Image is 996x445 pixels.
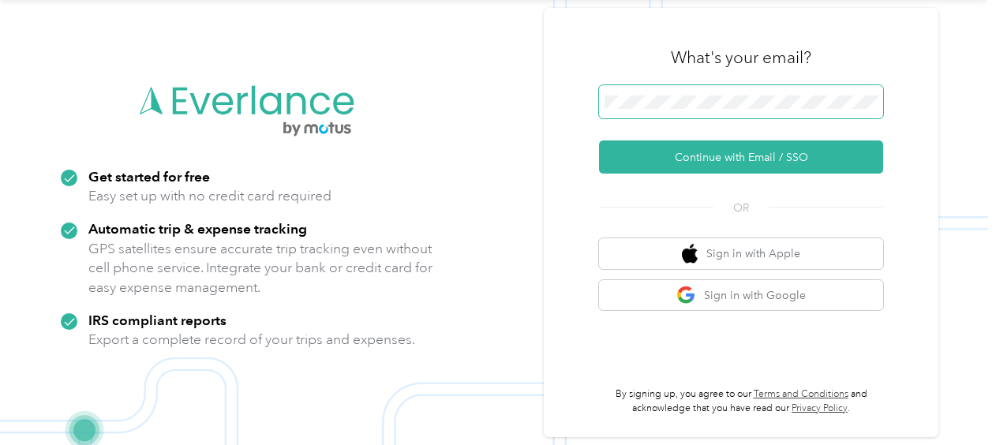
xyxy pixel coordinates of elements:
h3: What's your email? [671,47,811,69]
img: apple logo [682,244,698,264]
button: Continue with Email / SSO [599,140,883,174]
p: Easy set up with no credit card required [88,186,331,206]
a: Privacy Policy [792,402,848,414]
p: Export a complete record of your trips and expenses. [88,330,415,350]
button: google logoSign in with Google [599,280,883,311]
button: apple logoSign in with Apple [599,238,883,269]
strong: Automatic trip & expense tracking [88,220,307,237]
a: Terms and Conditions [754,388,848,400]
p: By signing up, you agree to our and acknowledge that you have read our . [599,387,883,415]
strong: Get started for free [88,168,210,185]
img: google logo [676,286,696,305]
strong: IRS compliant reports [88,312,227,328]
p: GPS satellites ensure accurate trip tracking even without cell phone service. Integrate your bank... [88,239,433,297]
span: OR [713,200,769,216]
